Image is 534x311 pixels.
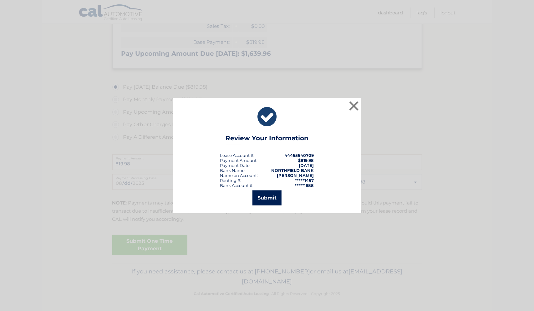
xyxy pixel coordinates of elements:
[272,168,314,173] strong: NORTHFIELD BANK
[220,153,255,158] div: Lease Account #:
[220,178,242,183] div: Routing #:
[220,163,251,168] div: :
[220,173,258,178] div: Name on Account:
[299,163,314,168] span: [DATE]
[252,190,282,205] button: Submit
[348,100,360,112] button: ×
[220,163,250,168] span: Payment Date
[285,153,314,158] strong: 44455540709
[220,183,254,188] div: Bank Account #:
[277,173,314,178] strong: [PERSON_NAME]
[226,134,308,145] h3: Review Your Information
[220,158,258,163] div: Payment Amount:
[220,168,246,173] div: Bank Name:
[298,158,314,163] span: $819.98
